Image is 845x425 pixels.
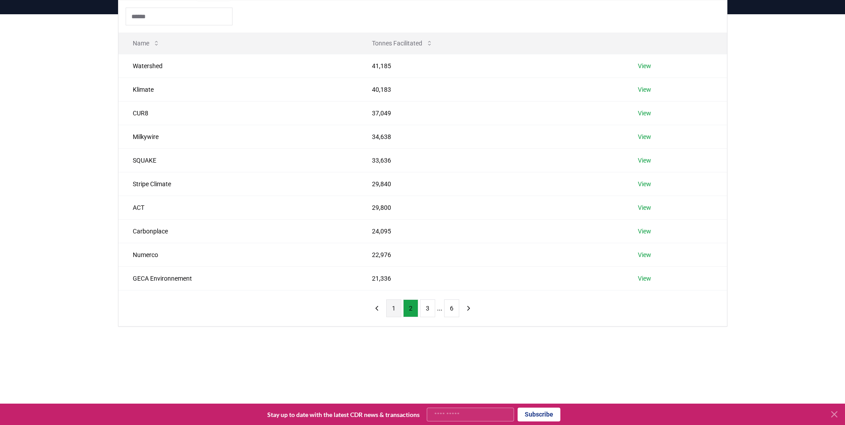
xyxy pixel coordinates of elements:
td: 41,185 [358,54,624,78]
li: ... [437,303,442,314]
td: CUR8 [118,101,358,125]
td: 33,636 [358,148,624,172]
button: next page [461,299,476,317]
td: 37,049 [358,101,624,125]
button: previous page [369,299,384,317]
td: ACT [118,196,358,219]
a: View [638,227,651,236]
a: View [638,61,651,70]
a: View [638,109,651,118]
td: GECA Environnement [118,266,358,290]
a: View [638,180,651,188]
td: Klimate [118,78,358,101]
td: Numerco [118,243,358,266]
td: Watershed [118,54,358,78]
button: 2 [403,299,418,317]
button: 6 [444,299,459,317]
td: 21,336 [358,266,624,290]
a: View [638,274,651,283]
td: 40,183 [358,78,624,101]
button: 1 [386,299,401,317]
button: Name [126,34,167,52]
a: View [638,203,651,212]
button: 3 [420,299,435,317]
td: Milkywire [118,125,358,148]
td: Carbonplace [118,219,358,243]
a: View [638,250,651,259]
td: 22,976 [358,243,624,266]
td: 34,638 [358,125,624,148]
button: Tonnes Facilitated [365,34,440,52]
td: Stripe Climate [118,172,358,196]
td: 29,840 [358,172,624,196]
a: View [638,156,651,165]
a: View [638,85,651,94]
a: View [638,132,651,141]
td: 29,800 [358,196,624,219]
td: SQUAKE [118,148,358,172]
td: 24,095 [358,219,624,243]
